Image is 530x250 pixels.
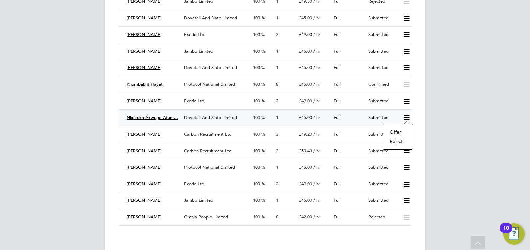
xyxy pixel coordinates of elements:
span: £45.00 [299,81,312,87]
span: / hr [313,15,320,21]
span: [PERSON_NAME] [127,65,162,70]
span: 8 [276,81,278,87]
span: [PERSON_NAME] [127,48,162,54]
span: / hr [313,32,320,37]
span: 1 [276,65,278,70]
span: Dovetail And Slate Limited [184,65,237,70]
span: [PERSON_NAME] [127,181,162,187]
span: £45.00 [299,15,312,21]
div: Submitted [366,179,400,189]
span: Exede Ltd [184,32,204,37]
span: [PERSON_NAME] [127,32,162,37]
span: 100 [253,98,260,104]
span: 100 [253,148,260,154]
span: / hr [313,98,320,104]
span: 2 [276,181,278,187]
span: Full [334,148,340,154]
span: 2 [276,32,278,37]
span: Exede Ltd [184,181,204,187]
span: [PERSON_NAME] [127,148,162,154]
span: Full [334,81,340,87]
span: Full [334,15,340,21]
div: Submitted [366,195,400,206]
span: [PERSON_NAME] [127,164,162,170]
li: Offer [386,127,409,137]
span: Protocol National Limited [184,81,235,87]
span: [PERSON_NAME] [127,197,162,203]
span: 100 [253,48,260,54]
span: Full [334,181,340,187]
span: Full [334,197,340,203]
span: 100 [253,181,260,187]
div: Submitted [366,62,400,73]
span: £45.00 [299,164,312,170]
span: / hr [313,81,320,87]
span: 3 [276,131,278,137]
span: / hr [313,148,320,154]
span: 100 [253,197,260,203]
span: [PERSON_NAME] [127,98,162,104]
span: / hr [313,164,320,170]
span: [PERSON_NAME] [127,131,162,137]
div: Submitted [366,146,400,157]
span: 1 [276,48,278,54]
span: 100 [253,164,260,170]
span: Jambo Limited [184,197,213,203]
span: £45.00 [299,48,312,54]
span: 100 [253,65,260,70]
span: Khushbakht Hayat [127,81,163,87]
div: Rejected [366,212,400,223]
div: 10 [503,228,509,237]
span: / hr [313,115,320,120]
span: £49.00 [299,98,312,104]
span: / hr [313,181,320,187]
span: Full [334,65,340,70]
span: Full [334,131,340,137]
span: [PERSON_NAME] [127,214,162,220]
span: 0 [276,214,278,220]
span: £50.43 [299,148,312,154]
span: 1 [276,197,278,203]
span: Dovetail And Slate Limited [184,15,237,21]
span: 100 [253,214,260,220]
span: Full [334,214,340,220]
span: 2 [276,98,278,104]
span: £49.20 [299,131,312,137]
span: Full [334,115,340,120]
span: Protocol National Limited [184,164,235,170]
span: Jambo Limited [184,48,213,54]
span: Full [334,164,340,170]
span: [PERSON_NAME] [127,15,162,21]
div: Confirmed [366,79,400,90]
span: 1 [276,15,278,21]
button: Open Resource Center, 10 new notifications [503,223,525,245]
span: 1 [276,115,278,120]
span: 100 [253,131,260,137]
span: 2 [276,148,278,154]
span: Full [334,98,340,104]
div: Submitted [366,13,400,24]
div: Submitted [366,112,400,123]
span: £45.00 [299,115,312,120]
span: 100 [253,115,260,120]
span: / hr [313,214,320,220]
span: £45.00 [299,65,312,70]
span: Carbon Recruitment Ltd [184,148,232,154]
span: £49.00 [299,32,312,37]
span: / hr [313,65,320,70]
span: £49.00 [299,181,312,187]
div: Submitted [366,29,400,40]
div: Submitted [366,46,400,57]
div: Submitted [366,129,400,140]
span: Full [334,48,340,54]
span: Full [334,32,340,37]
li: Reject [386,137,409,146]
div: Submitted [366,162,400,173]
span: £45.00 [299,197,312,203]
div: Submitted [366,96,400,107]
span: Nkeiruka Akwugo Atum… [127,115,178,120]
span: 1 [276,164,278,170]
span: Dovetail And Slate Limited [184,115,237,120]
span: / hr [313,131,320,137]
span: 100 [253,32,260,37]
